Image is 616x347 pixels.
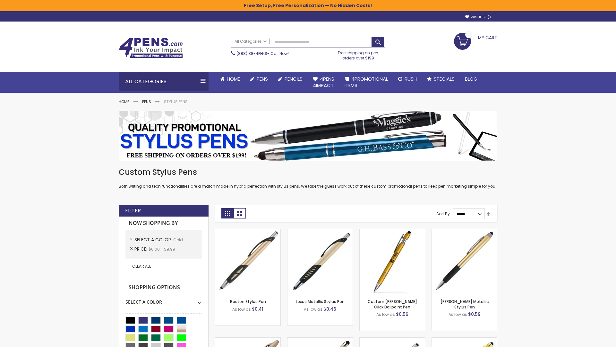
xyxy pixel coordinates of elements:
[360,229,425,294] img: Custom Alex II Click Ballpoint Pen-Gold
[215,337,280,343] a: Twist Highlighter-Pen Stylus Combo-Gold
[164,99,188,104] strong: Stylus Pens
[125,294,202,305] div: Select A Color
[215,229,280,234] a: Boston Stylus Pen-Gold
[376,312,395,317] span: As low as
[432,337,497,343] a: I-Stylus-Slim-Gold-Gold
[236,51,267,56] a: (888) 88-4PENS
[125,217,202,230] strong: Now Shopping by
[221,208,234,218] strong: Grid
[119,38,183,58] img: 4Pens Custom Pens and Promotional Products
[436,211,450,217] label: Sort By
[432,229,497,234] a: Lory Metallic Stylus Pen-Gold
[119,111,497,161] img: Stylus Pens
[441,299,489,309] a: [PERSON_NAME] Metallic Stylus Pen
[142,99,151,104] a: Pens
[331,48,385,61] div: Free shipping on pen orders over $199
[308,72,339,93] a: 4Pens4impact
[396,311,408,317] span: $0.56
[468,311,481,317] span: $0.59
[125,207,141,214] strong: Filter
[287,337,353,343] a: Islander Softy Metallic Gel Pen with Stylus-Gold
[422,72,460,86] a: Specials
[134,246,149,252] span: Price
[149,246,175,252] span: $0.00 - $9.99
[227,76,240,82] span: Home
[125,281,202,295] strong: Shopping Options
[449,312,467,317] span: As low as
[129,262,154,271] a: Clear All
[134,236,173,243] span: Select A Color
[119,167,497,189] div: Both writing and tech functionalities are a match made in hybrid perfection with stylus pens. We ...
[368,299,417,309] a: Custom [PERSON_NAME] Click Ballpoint Pen
[285,76,303,82] span: Pencils
[231,36,270,47] a: All Categories
[235,39,267,44] span: All Categories
[119,167,497,177] h1: Custom Stylus Pens
[360,229,425,234] a: Custom Alex II Click Ballpoint Pen-Gold
[236,51,289,56] span: - Call Now!
[257,76,268,82] span: Pens
[273,72,308,86] a: Pencils
[119,72,209,91] div: All Categories
[287,229,353,294] img: Lexus Metallic Stylus Pen-Gold
[287,229,353,234] a: Lexus Metallic Stylus Pen-Gold
[465,76,477,82] span: Blog
[215,72,245,86] a: Home
[119,99,129,104] a: Home
[232,307,251,312] span: As low as
[432,229,497,294] img: Lory Metallic Stylus Pen-Gold
[360,337,425,343] a: Cali Custom Stylus Gel pen-Gold
[434,76,455,82] span: Specials
[393,72,422,86] a: Rush
[230,299,266,304] a: Boston Stylus Pen
[245,72,273,86] a: Pens
[405,76,417,82] span: Rush
[296,299,345,304] a: Lexus Metallic Stylus Pen
[132,263,151,269] span: Clear All
[215,229,280,294] img: Boston Stylus Pen-Gold
[460,72,483,86] a: Blog
[313,76,334,89] span: 4Pens 4impact
[323,306,336,312] span: $0.46
[465,15,491,20] a: Wishlist
[252,306,263,312] span: $0.41
[173,237,183,243] span: Gold
[345,76,388,89] span: 4PROMOTIONAL ITEMS
[304,307,322,312] span: As low as
[339,72,393,93] a: 4PROMOTIONALITEMS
